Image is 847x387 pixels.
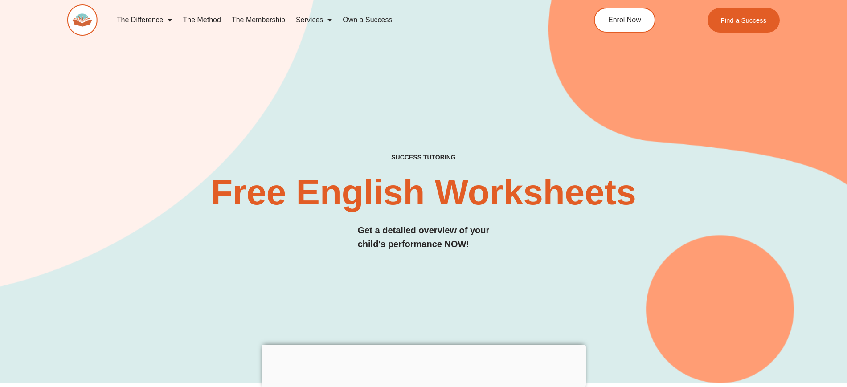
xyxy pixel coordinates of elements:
[188,175,659,210] h2: Free English Worksheets​
[594,8,655,33] a: Enrol Now
[177,10,226,30] a: The Method
[337,10,397,30] a: Own a Success
[708,8,780,33] a: Find a Success
[318,154,529,161] h4: SUCCESS TUTORING​
[358,224,490,251] h3: Get a detailed overview of your child's performance NOW!
[721,17,767,24] span: Find a Success
[226,10,291,30] a: The Membership
[262,345,586,385] iframe: Advertisement
[608,16,641,24] span: Enrol Now
[111,10,553,30] nav: Menu
[111,10,178,30] a: The Difference
[291,10,337,30] a: Services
